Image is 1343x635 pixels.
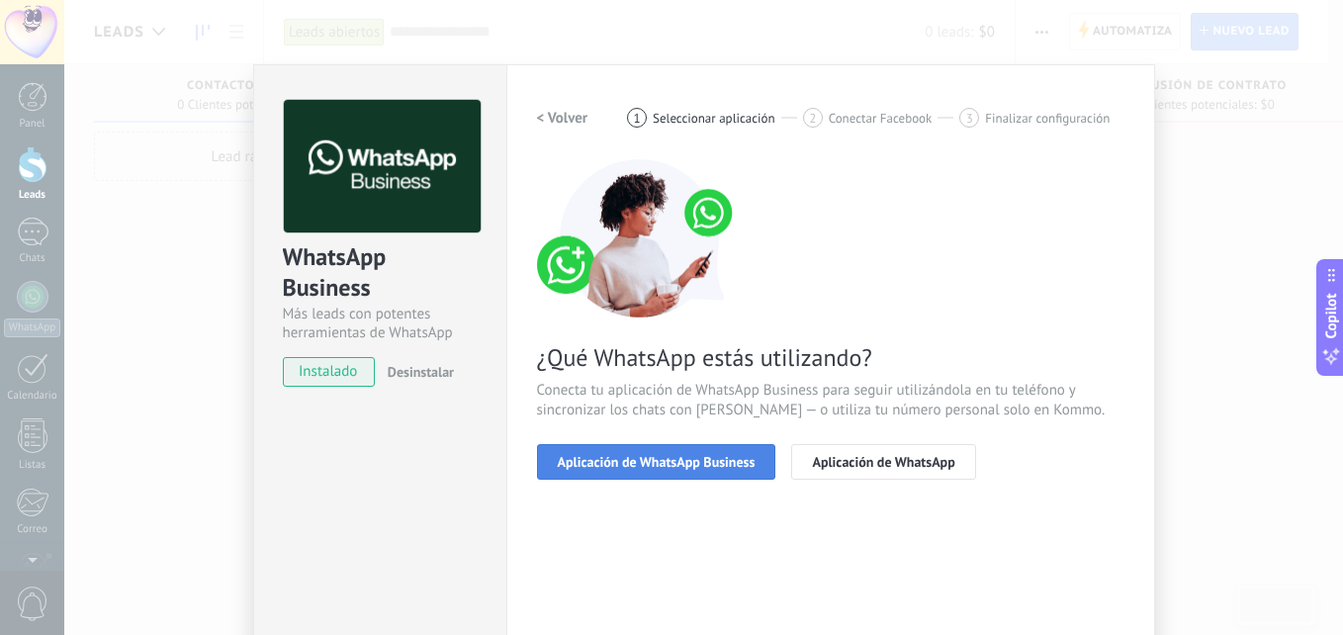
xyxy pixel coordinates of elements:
[809,110,816,127] span: 2
[653,111,775,126] span: Seleccionar aplicación
[380,357,454,387] button: Desinstalar
[634,110,641,127] span: 1
[283,241,478,305] div: WhatsApp Business
[812,455,954,469] span: Aplicación de WhatsApp
[388,363,454,381] span: Desinstalar
[537,381,1124,420] span: Conecta tu aplicación de WhatsApp Business para seguir utilizándola en tu teléfono y sincronizar ...
[1321,294,1341,339] span: Copilot
[283,305,478,342] div: Más leads con potentes herramientas de WhatsApp
[537,100,588,136] button: < Volver
[284,100,481,233] img: logo_main.png
[537,159,745,317] img: connect number
[537,342,1124,373] span: ¿Qué WhatsApp estás utilizando?
[966,110,973,127] span: 3
[537,444,776,480] button: Aplicación de WhatsApp Business
[791,444,975,480] button: Aplicación de WhatsApp
[284,357,374,387] span: instalado
[537,109,588,128] h2: < Volver
[558,455,756,469] span: Aplicación de WhatsApp Business
[985,111,1110,126] span: Finalizar configuración
[829,111,933,126] span: Conectar Facebook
